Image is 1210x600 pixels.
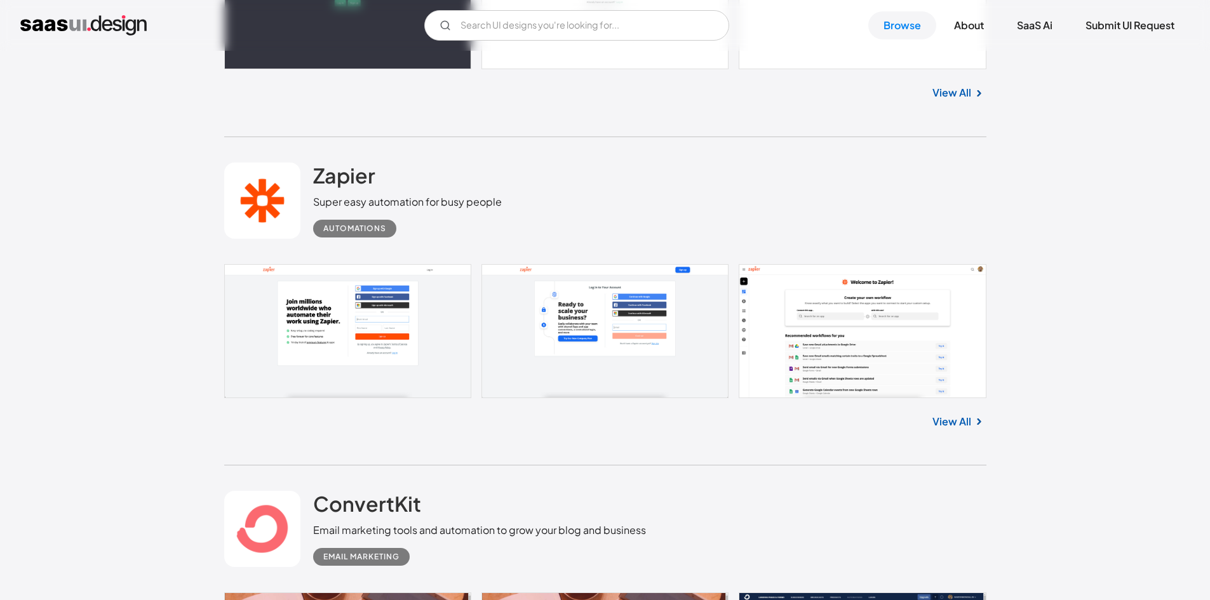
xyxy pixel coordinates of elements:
a: SaaS Ai [1002,11,1068,39]
a: ConvertKit [313,491,421,523]
div: Super easy automation for busy people [313,194,502,210]
input: Search UI designs you're looking for... [424,10,729,41]
a: Browse [868,11,936,39]
a: Submit UI Request [1070,11,1190,39]
h2: Zapier [313,163,375,188]
div: Automations [323,221,386,236]
a: View All [932,414,971,429]
a: About [939,11,999,39]
a: View All [932,85,971,100]
a: home [20,15,147,36]
h2: ConvertKit [313,491,421,516]
a: Zapier [313,163,375,194]
div: Email Marketing [323,549,400,564]
form: Email Form [424,10,729,41]
div: Email marketing tools and automation to grow your blog and business [313,523,646,538]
